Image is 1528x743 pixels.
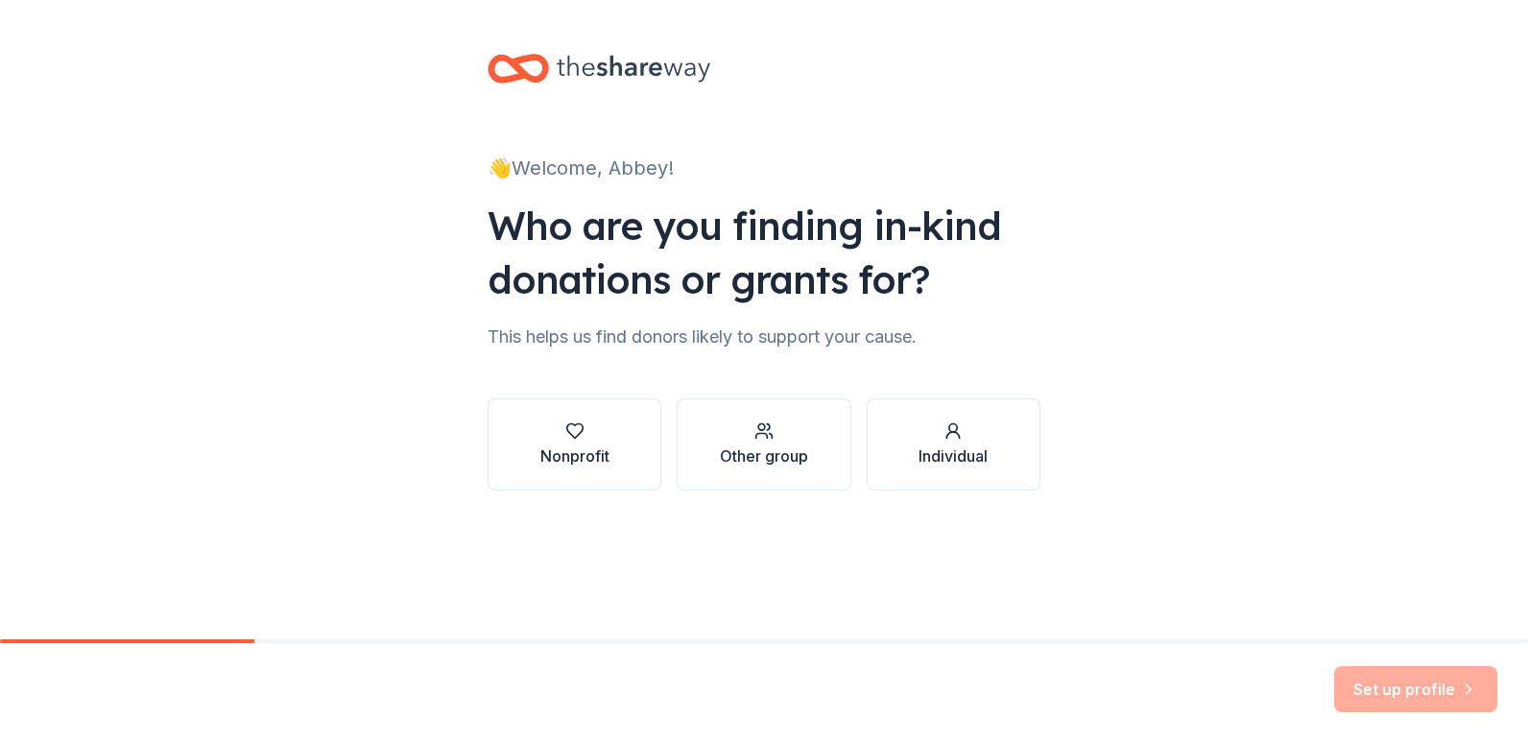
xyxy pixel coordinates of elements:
div: This helps us find donors likely to support your cause. [488,322,1040,352]
div: 👋 Welcome, Abbey! [488,153,1040,183]
button: Individual [867,398,1040,491]
div: Individual [919,444,988,467]
div: Other group [720,444,808,467]
div: Nonprofit [540,444,609,467]
div: Who are you finding in-kind donations or grants for? [488,199,1040,306]
button: Other group [677,398,850,491]
button: Nonprofit [488,398,661,491]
